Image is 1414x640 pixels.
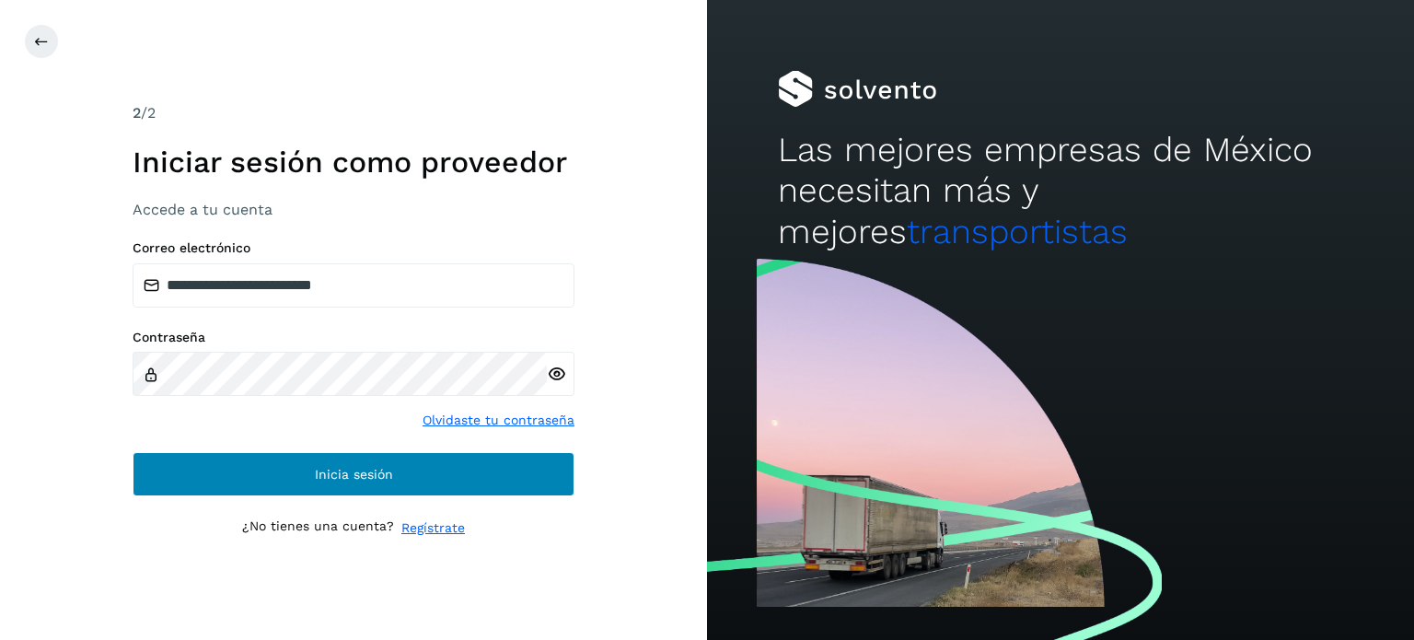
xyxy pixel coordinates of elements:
[133,102,574,124] div: /2
[423,411,574,430] a: Olvidaste tu contraseña
[133,145,574,180] h1: Iniciar sesión como proveedor
[133,330,574,345] label: Contraseña
[133,201,574,218] h3: Accede a tu cuenta
[242,518,394,538] p: ¿No tienes una cuenta?
[315,468,393,481] span: Inicia sesión
[907,212,1128,251] span: transportistas
[133,452,574,496] button: Inicia sesión
[133,104,141,122] span: 2
[778,130,1343,252] h2: Las mejores empresas de México necesitan más y mejores
[401,518,465,538] a: Regístrate
[133,240,574,256] label: Correo electrónico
